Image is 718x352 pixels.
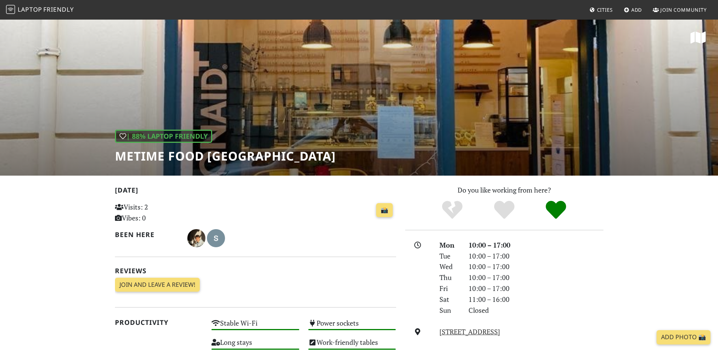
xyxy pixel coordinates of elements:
[115,149,336,163] h1: metime food [GEOGRAPHIC_DATA]
[586,3,616,17] a: Cities
[115,130,212,143] div: | 88% Laptop Friendly
[435,305,464,316] div: Sun
[426,200,478,220] div: No
[435,272,464,283] div: Thu
[464,251,608,262] div: 10:00 – 17:00
[207,229,225,247] img: 2980-sutirezic.jpg
[631,6,642,13] span: Add
[18,5,42,14] span: Laptop
[6,3,74,17] a: LaptopFriendly LaptopFriendly
[6,5,15,14] img: LaptopFriendly
[464,261,608,272] div: 10:00 – 17:00
[115,278,200,292] a: Join and leave a review!
[376,203,393,217] a: 📸
[207,233,225,242] span: sutirezic
[115,231,179,239] h2: Been here
[660,6,707,13] span: Join Community
[187,233,207,242] span: Silas Kruckenberg
[530,200,582,220] div: Definitely!
[115,186,396,197] h2: [DATE]
[115,267,396,275] h2: Reviews
[464,240,608,251] div: 10:00 – 17:00
[464,272,608,283] div: 10:00 – 17:00
[435,283,464,294] div: Fri
[435,261,464,272] div: Wed
[187,229,205,247] img: 6393-silas.jpg
[207,317,304,336] div: Stable Wi-Fi
[650,3,710,17] a: Join Community
[478,200,530,220] div: Yes
[304,317,401,336] div: Power sockets
[464,294,608,305] div: 11:00 – 16:00
[464,305,608,316] div: Closed
[43,5,73,14] span: Friendly
[435,294,464,305] div: Sat
[621,3,645,17] a: Add
[597,6,613,13] span: Cities
[115,202,203,223] p: Visits: 2 Vibes: 0
[435,251,464,262] div: Tue
[435,240,464,251] div: Mon
[439,327,500,336] a: [STREET_ADDRESS]
[115,318,203,326] h2: Productivity
[464,283,608,294] div: 10:00 – 17:00
[405,185,603,196] p: Do you like working from here?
